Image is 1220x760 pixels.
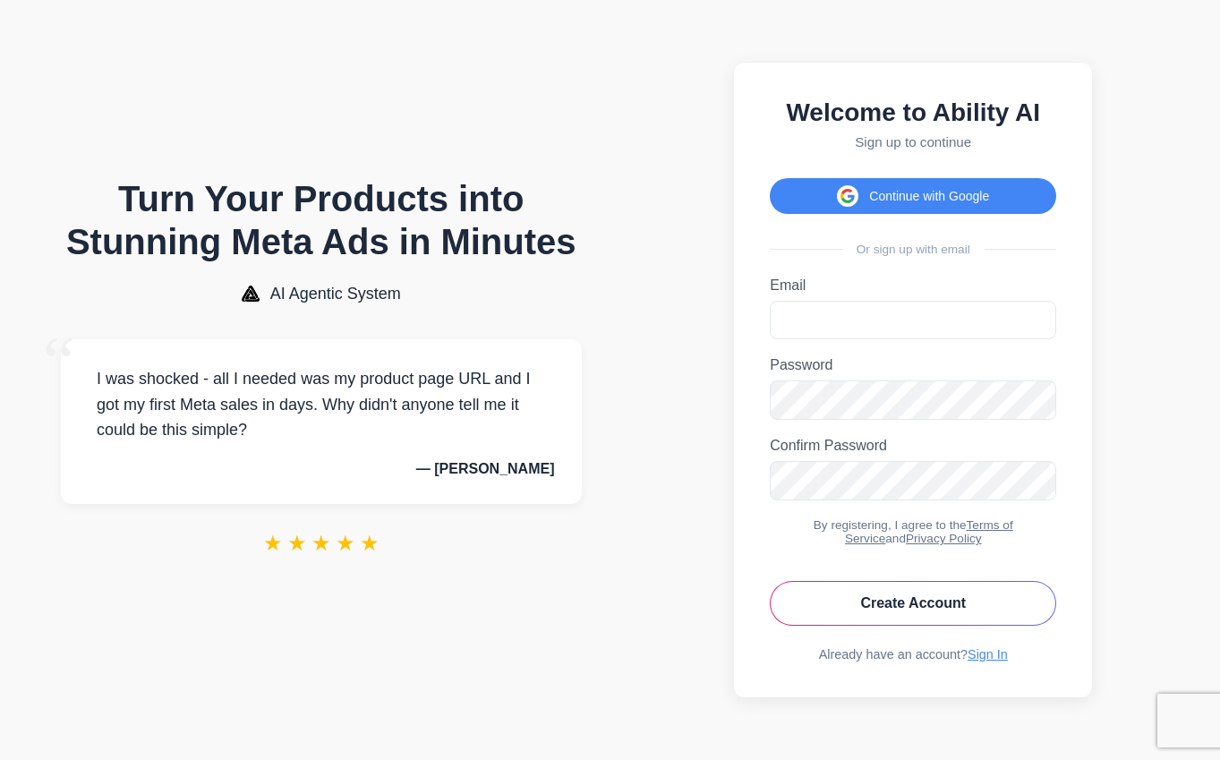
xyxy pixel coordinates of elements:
a: Privacy Policy [906,532,982,545]
img: AI Agentic System Logo [242,286,260,302]
label: Email [770,278,1056,294]
span: AI Agentic System [270,285,401,303]
a: Terms of Service [845,518,1013,545]
button: Continue with Google [770,178,1056,214]
button: Create Account [770,581,1056,626]
h2: Welcome to Ability AI [770,98,1056,127]
a: Sign In [968,647,1008,662]
div: Already have an account? [770,647,1056,662]
h1: Turn Your Products into Stunning Meta Ads in Minutes [61,177,582,263]
span: ★ [360,531,380,556]
p: I was shocked - all I needed was my product page URL and I got my first Meta sales in days. Why d... [88,366,555,443]
div: By registering, I agree to the and [770,518,1056,545]
span: ★ [336,531,355,556]
span: ★ [311,531,331,556]
span: ★ [287,531,307,556]
span: ★ [263,531,283,556]
label: Confirm Password [770,438,1056,454]
label: Password [770,357,1056,373]
p: Sign up to continue [770,134,1056,149]
p: — [PERSON_NAME] [88,461,555,477]
span: “ [43,321,75,403]
div: Or sign up with email [770,243,1056,256]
